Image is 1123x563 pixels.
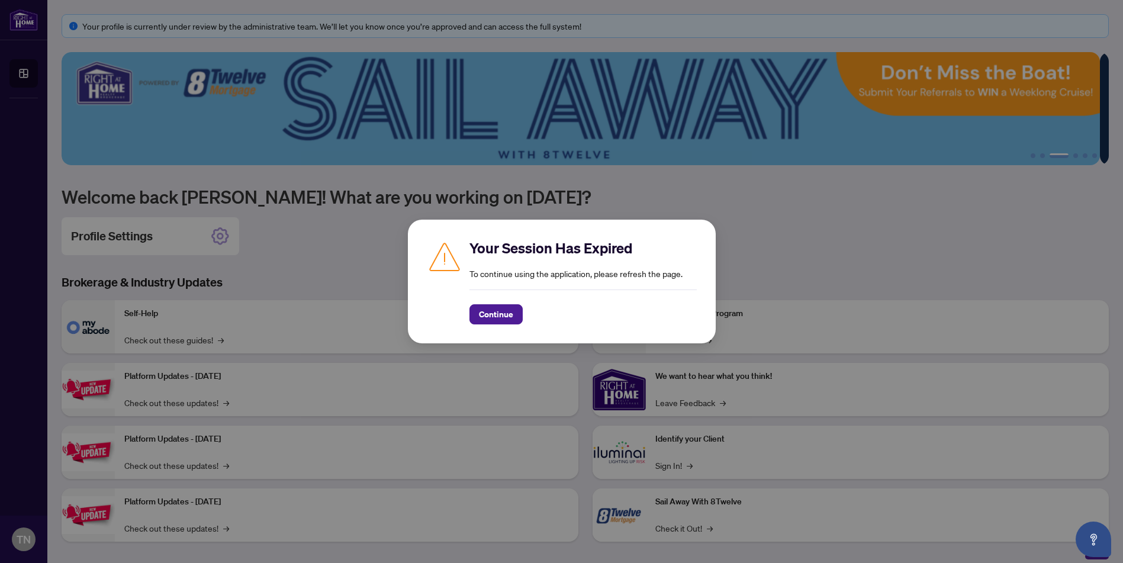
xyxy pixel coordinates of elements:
div: To continue using the application, please refresh the page. [469,239,697,324]
button: Open asap [1076,522,1111,557]
h2: Your Session Has Expired [469,239,697,258]
span: Continue [479,305,513,324]
img: Caution icon [427,239,462,274]
button: Continue [469,304,523,324]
